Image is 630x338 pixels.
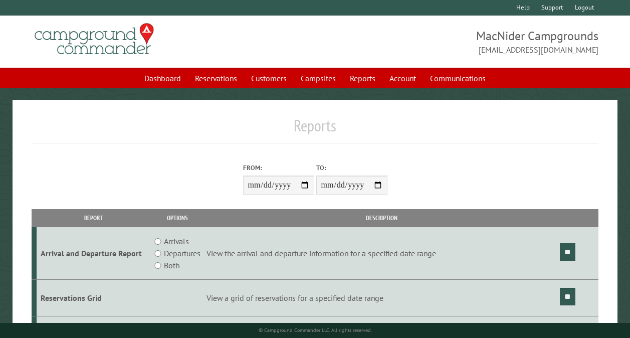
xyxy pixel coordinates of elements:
label: To: [316,163,387,173]
label: Arrivals [164,235,189,247]
a: Reports [344,69,381,88]
th: Report [37,209,150,227]
label: From: [243,163,314,173]
td: Arrival and Departure Report [37,227,150,280]
span: MacNider Campgrounds [EMAIL_ADDRESS][DOMAIN_NAME] [315,28,599,56]
small: © Campground Commander LLC. All rights reserved. [259,327,372,333]
img: Campground Commander [32,20,157,59]
label: Departures [164,247,200,259]
td: View the arrival and departure information for a specified date range [205,227,558,280]
th: Description [205,209,558,227]
a: Account [383,69,422,88]
label: Both [164,259,179,271]
th: Options [150,209,205,227]
a: Customers [245,69,293,88]
h1: Reports [32,116,598,143]
td: View a grid of reservations for a specified date range [205,280,558,316]
a: Dashboard [138,69,187,88]
a: Campsites [295,69,342,88]
a: Communications [424,69,492,88]
td: Reservations Grid [37,280,150,316]
a: Reservations [189,69,243,88]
